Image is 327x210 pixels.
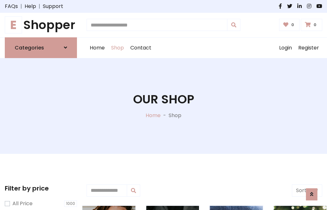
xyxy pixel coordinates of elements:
span: 0 [312,22,318,28]
label: All Price [12,200,33,207]
span: | [36,3,43,10]
span: 0 [290,22,296,28]
h5: Filter by price [5,184,77,192]
p: - [161,112,169,119]
a: Shop [108,38,127,58]
a: Home [87,38,108,58]
a: FAQs [5,3,18,10]
span: 1000 [64,200,77,207]
h1: Shopper [5,18,77,32]
span: | [18,3,25,10]
p: Shop [169,112,181,119]
a: 0 [279,19,300,31]
h6: Categories [15,45,44,51]
a: Support [43,3,63,10]
a: Categories [5,37,77,58]
a: 0 [301,19,322,31]
span: E [5,16,22,34]
h1: Our Shop [133,92,194,107]
a: Help [25,3,36,10]
a: Register [295,38,322,58]
button: Sort by [292,184,322,197]
a: Login [276,38,295,58]
a: EShopper [5,18,77,32]
a: Contact [127,38,155,58]
a: Home [146,112,161,119]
